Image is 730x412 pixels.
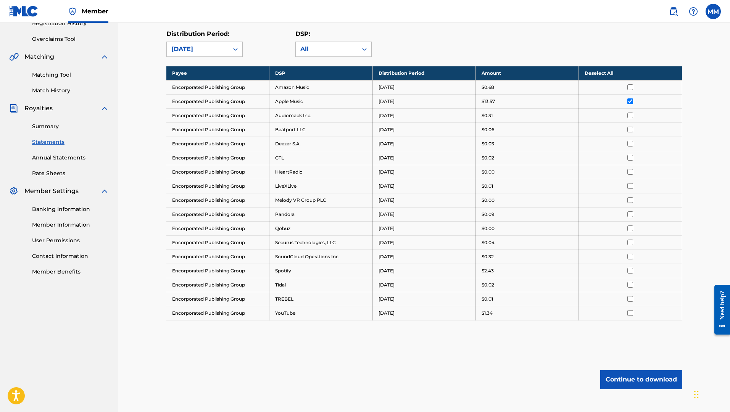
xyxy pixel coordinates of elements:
img: Top Rightsholder [68,7,77,16]
td: [DATE] [372,151,475,165]
td: [DATE] [372,207,475,221]
iframe: Chat Widget [692,375,730,412]
td: Encorporated Publishing Group [166,165,269,179]
a: Rate Sheets [32,169,109,177]
div: All [300,45,353,54]
td: Encorporated Publishing Group [166,80,269,94]
td: Spotify [269,264,372,278]
a: User Permissions [32,237,109,245]
td: YouTube [269,306,372,320]
img: expand [100,104,109,113]
img: expand [100,52,109,61]
img: Member Settings [9,187,18,196]
img: Royalties [9,104,18,113]
p: $0.04 [482,239,495,246]
td: Encorporated Publishing Group [166,151,269,165]
td: Encorporated Publishing Group [166,193,269,207]
p: $0.00 [482,169,495,175]
td: [DATE] [372,80,475,94]
span: Member Settings [24,187,79,196]
label: DSP: [295,30,310,37]
td: Encorporated Publishing Group [166,108,269,122]
div: [DATE] [171,45,224,54]
td: Encorporated Publishing Group [166,179,269,193]
td: [DATE] [372,165,475,179]
td: [DATE] [372,122,475,137]
td: [DATE] [372,249,475,264]
iframe: Resource Center [709,277,730,343]
a: Contact Information [32,252,109,260]
td: Encorporated Publishing Group [166,207,269,221]
p: $2.43 [482,267,494,274]
img: expand [100,187,109,196]
td: [DATE] [372,137,475,151]
p: $0.02 [482,282,494,288]
p: $0.00 [482,225,495,232]
td: [DATE] [372,278,475,292]
div: Help [686,4,701,19]
p: $0.06 [482,126,494,133]
a: Summary [32,122,109,130]
th: DSP [269,66,372,80]
p: $0.00 [482,197,495,204]
td: Deezer S.A. [269,137,372,151]
div: Drag [694,383,699,406]
p: $0.01 [482,296,493,303]
td: Encorporated Publishing Group [166,264,269,278]
p: $13.57 [482,98,495,105]
td: Pandora [269,207,372,221]
td: [DATE] [372,306,475,320]
td: [DATE] [372,292,475,306]
img: search [669,7,678,16]
td: LiveXLive [269,179,372,193]
td: Encorporated Publishing Group [166,122,269,137]
p: $0.09 [482,211,494,218]
td: Beatport LLC [269,122,372,137]
td: Encorporated Publishing Group [166,221,269,235]
td: SoundCloud Operations Inc. [269,249,372,264]
div: User Menu [706,4,721,19]
a: Overclaims Tool [32,35,109,43]
td: Encorporated Publishing Group [166,292,269,306]
button: Continue to download [600,370,682,389]
a: Public Search [666,4,681,19]
p: $1.34 [482,310,493,317]
p: $0.01 [482,183,493,190]
a: Annual Statements [32,154,109,162]
img: MLC Logo [9,6,39,17]
td: Apple Music [269,94,372,108]
th: Amount [475,66,579,80]
th: Distribution Period [372,66,475,80]
td: GTL [269,151,372,165]
img: Matching [9,52,19,61]
td: iHeartRadio [269,165,372,179]
td: Encorporated Publishing Group [166,137,269,151]
p: $0.31 [482,112,493,119]
td: Securus Technologies, LLC [269,235,372,249]
a: Match History [32,87,109,95]
td: Encorporated Publishing Group [166,306,269,320]
a: Registration History [32,19,109,27]
span: Matching [24,52,54,61]
a: Member Information [32,221,109,229]
td: Amazon Music [269,80,372,94]
p: $0.68 [482,84,494,91]
td: [DATE] [372,179,475,193]
td: [DATE] [372,94,475,108]
a: Matching Tool [32,71,109,79]
td: Melody VR Group PLC [269,193,372,207]
a: Statements [32,138,109,146]
th: Deselect All [579,66,682,80]
td: Audiomack Inc. [269,108,372,122]
td: [DATE] [372,264,475,278]
td: Encorporated Publishing Group [166,235,269,249]
p: $0.03 [482,140,494,147]
td: [DATE] [372,108,475,122]
td: [DATE] [372,235,475,249]
td: [DATE] [372,193,475,207]
span: Royalties [24,104,53,113]
a: Banking Information [32,205,109,213]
